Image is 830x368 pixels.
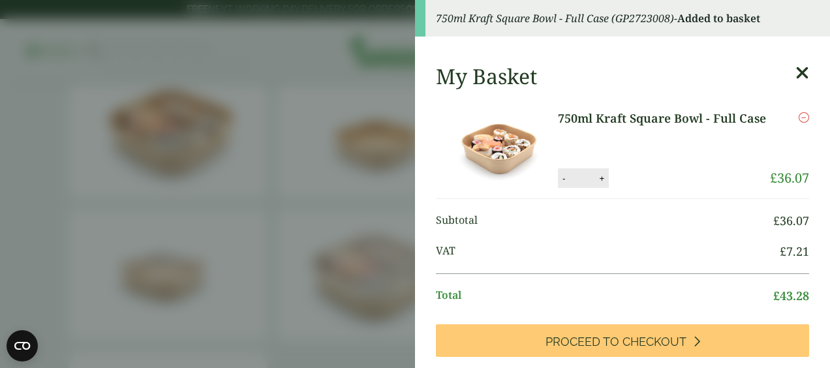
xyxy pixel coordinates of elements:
[436,324,809,357] a: Proceed to Checkout
[436,212,773,230] span: Subtotal
[436,11,674,25] em: 750ml Kraft Square Bowl - Full Case (GP2723008)
[595,173,608,184] button: +
[773,213,780,228] span: £
[773,288,780,303] span: £
[436,64,537,89] h2: My Basket
[770,169,777,187] span: £
[559,173,569,184] button: -
[436,287,773,305] span: Total
[7,330,38,361] button: Open CMP widget
[558,110,768,127] a: 750ml Kraft Square Bowl - Full Case
[436,243,780,260] span: VAT
[773,213,809,228] bdi: 36.07
[677,11,760,25] strong: Added to basket
[780,243,786,259] span: £
[773,288,809,303] bdi: 43.28
[780,243,809,259] bdi: 7.21
[546,335,686,349] span: Proceed to Checkout
[770,169,809,187] bdi: 36.07
[799,110,809,125] a: Remove this item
